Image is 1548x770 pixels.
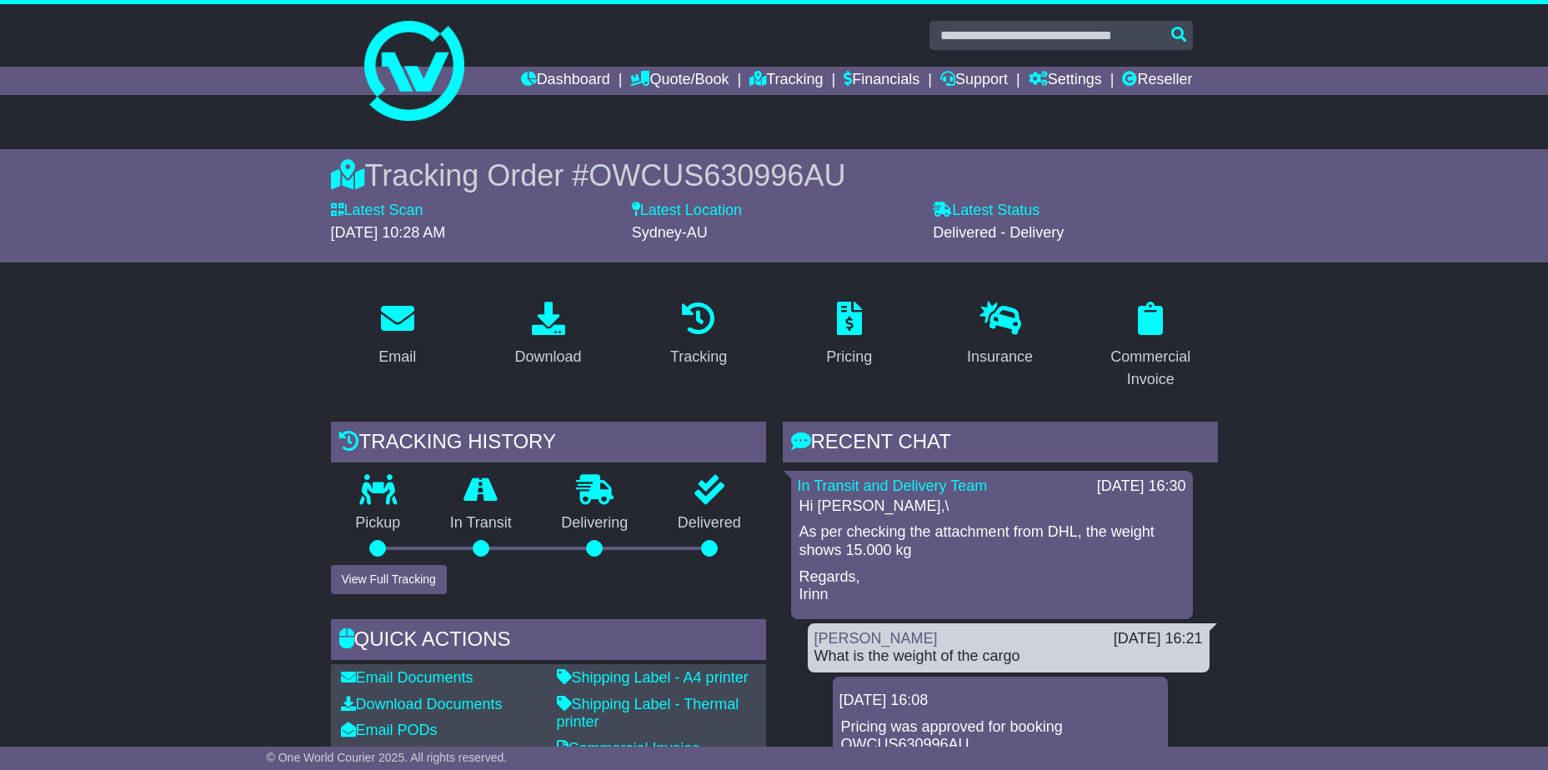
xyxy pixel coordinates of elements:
[1122,67,1192,95] a: Reseller
[659,296,738,374] a: Tracking
[1114,630,1203,648] div: [DATE] 16:21
[783,422,1218,467] div: RECENT CHAT
[814,630,938,647] a: [PERSON_NAME]
[341,696,503,712] a: Download Documents
[557,696,739,731] a: Shipping Label - Thermal printer
[933,224,1064,241] span: Delivered - Delivery
[841,718,1160,754] p: Pricing was approved for booking OWCUS630996AU.
[815,296,883,374] a: Pricing
[378,346,416,368] div: Email
[844,67,919,95] a: Financials
[826,346,872,368] div: Pricing
[514,346,581,368] div: Download
[331,224,446,241] span: [DATE] 10:28 AM
[1084,296,1218,397] a: Commercial Invoice
[799,497,1185,516] p: Hi [PERSON_NAME],\
[749,67,823,95] a: Tracking
[632,202,742,220] label: Latest Location
[839,692,1161,710] div: [DATE] 16:08
[537,514,654,532] p: Delivering
[799,523,1185,559] p: As per checking the attachment from DHL, the weight shows 15.000 kg
[799,568,1185,604] p: Regards, Irinn
[956,296,1044,374] a: Insurance
[331,619,766,664] div: Quick Actions
[368,296,427,374] a: Email
[632,224,708,241] span: Sydney-AU
[331,514,426,532] p: Pickup
[267,751,508,764] span: © One World Courier 2025. All rights reserved.
[331,422,766,467] div: Tracking history
[425,514,537,532] p: In Transit
[557,669,749,686] a: Shipping Label - A4 printer
[967,346,1033,368] div: Insurance
[331,565,447,594] button: View Full Tracking
[670,346,727,368] div: Tracking
[557,740,700,757] a: Commercial Invoice
[630,67,729,95] a: Quote/Book
[653,514,766,532] p: Delivered
[331,202,423,220] label: Latest Scan
[1095,346,1207,391] div: Commercial Invoice
[814,647,1203,666] div: What is the weight of the cargo
[341,669,473,686] a: Email Documents
[1029,67,1102,95] a: Settings
[940,67,1008,95] a: Support
[521,67,610,95] a: Dashboard
[798,477,988,494] a: In Transit and Delivery Team
[589,158,845,192] span: OWCUS630996AU
[503,296,592,374] a: Download
[331,157,1218,193] div: Tracking Order #
[341,722,438,738] a: Email PODs
[933,202,1040,220] label: Latest Status
[1097,477,1186,496] div: [DATE] 16:30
